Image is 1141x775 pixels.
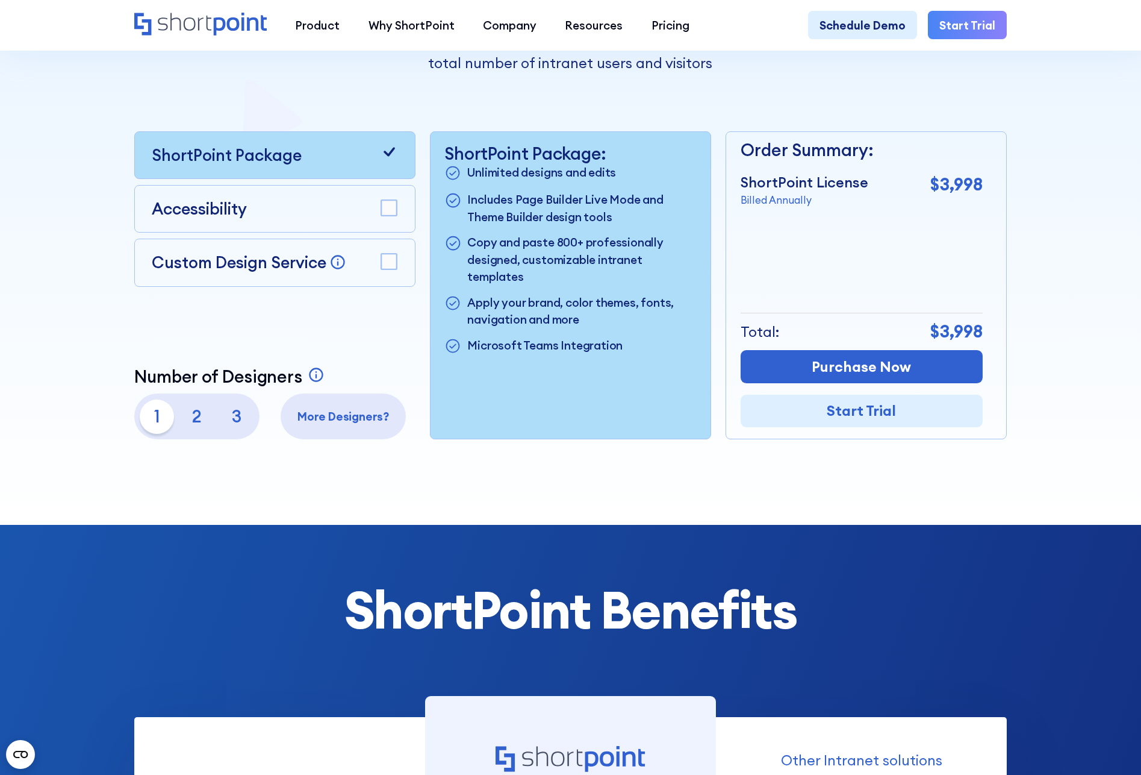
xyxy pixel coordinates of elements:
div: Company [483,17,536,34]
p: Custom Design Service [152,252,326,272]
p: ShortPoint Package [152,143,302,168]
p: More Designers? [286,408,400,425]
a: Number of Designers [134,366,328,387]
p: Order Summary: [741,137,983,163]
a: Home [134,13,267,37]
div: Product [295,17,340,34]
p: Copy and paste 800+ professionally designed, customizable intranet templates [467,234,696,285]
p: 3 [220,400,254,434]
h2: ShortPoint Benefits [134,582,1007,639]
a: Company [468,11,550,39]
p: $3,998 [930,319,983,345]
a: Start Trial [928,11,1007,39]
a: Pricing [637,11,703,39]
a: Schedule Demo [808,11,917,39]
p: Includes Page Builder Live Mode and Theme Builder design tools [467,191,696,225]
p: Other Intranet solutions [781,750,942,771]
p: Microsoft Teams Integration [467,337,623,356]
a: Purchase Now [741,350,983,383]
p: ShortPoint Package: [444,143,696,164]
a: Product [281,11,354,39]
button: Open CMP widget [6,740,35,769]
p: Total: [741,321,779,343]
p: Apply your brand, color themes, fonts, navigation and more [467,294,696,328]
a: Resources [551,11,637,39]
p: Number of Designers [134,366,302,387]
div: Pricing [651,17,689,34]
p: Unlimited designs and edits [467,164,616,183]
a: Why ShortPoint [354,11,468,39]
p: ShortPoint License [741,172,868,193]
a: Start Trial [741,395,983,427]
div: Why ShortPoint [368,17,455,34]
div: Resources [565,17,623,34]
p: 1 [140,400,174,434]
iframe: Chat Widget [1081,717,1141,775]
p: Accessibility [152,197,247,221]
p: 2 [179,400,214,434]
p: $3,998 [930,172,983,198]
p: Billed Annually [741,193,868,208]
